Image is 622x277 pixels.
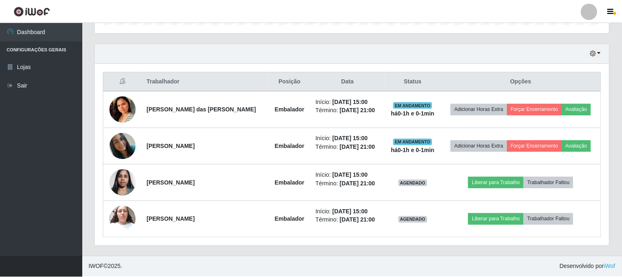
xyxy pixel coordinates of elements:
[276,106,305,113] strong: Embalador
[606,263,617,270] a: iWof
[317,106,381,115] li: Término:
[334,99,369,105] time: [DATE] 15:00
[110,202,136,237] img: 1750954658696.jpeg
[509,141,564,152] button: Forçar Encerramento
[317,98,381,106] li: Início:
[562,263,617,271] span: Desenvolvido por
[14,6,50,16] img: CoreUI Logo
[452,141,508,152] button: Adicionar Horas Extra
[470,177,525,189] button: Liberar para Trabalho
[400,180,429,187] span: AGENDADO
[564,141,593,152] button: Avaliação
[400,217,429,223] span: AGENDADO
[341,217,376,224] time: [DATE] 21:00
[89,263,123,271] span: © 2025 .
[470,214,525,225] button: Liberar para Trabalho
[147,180,195,186] strong: [PERSON_NAME]
[525,214,575,225] button: Trabalhador Faltou
[110,133,136,159] img: 1693608079370.jpeg
[341,107,376,114] time: [DATE] 21:00
[395,102,434,109] span: EM ANDAMENTO
[142,72,269,92] th: Trabalhador
[317,216,381,225] li: Término:
[110,84,136,135] img: 1672880944007.jpeg
[334,135,369,142] time: [DATE] 15:00
[341,144,376,150] time: [DATE] 21:00
[147,216,195,223] strong: [PERSON_NAME]
[317,134,381,143] li: Início:
[386,72,443,92] th: Status
[443,72,603,92] th: Opções
[317,171,381,180] li: Início:
[334,172,369,178] time: [DATE] 15:00
[341,180,376,187] time: [DATE] 21:00
[452,104,508,115] button: Adicionar Horas Extra
[317,143,381,152] li: Término:
[317,208,381,216] li: Início:
[392,147,436,154] strong: há 0-1 h e 0-1 min
[276,216,305,223] strong: Embalador
[392,111,436,117] strong: há 0-1 h e 0-1 min
[147,143,195,150] strong: [PERSON_NAME]
[509,104,564,115] button: Forçar Encerramento
[276,180,305,186] strong: Embalador
[110,165,136,200] img: 1696515071857.jpeg
[147,106,257,113] strong: [PERSON_NAME] das [PERSON_NAME]
[317,180,381,188] li: Término:
[564,104,593,115] button: Avaliação
[525,177,575,189] button: Trabalhador Faltou
[269,72,312,92] th: Posição
[276,143,305,150] strong: Embalador
[334,208,369,215] time: [DATE] 15:00
[89,263,104,270] span: IWOF
[395,139,434,145] span: EM ANDAMENTO
[312,72,386,92] th: Data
